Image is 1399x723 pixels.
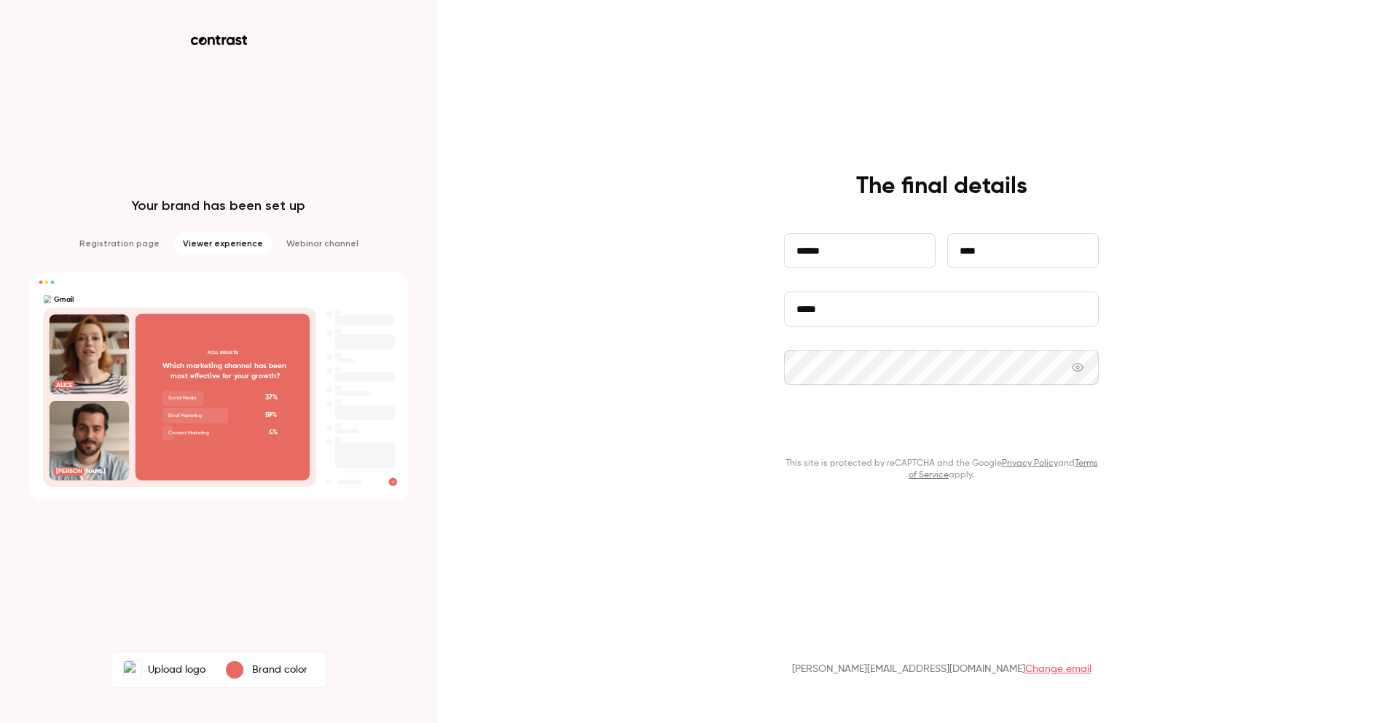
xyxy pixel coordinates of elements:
[71,232,168,255] li: Registration page
[132,197,305,214] p: Your brand has been set up
[174,232,272,255] li: Viewer experience
[252,663,307,677] p: Brand color
[114,655,214,684] label: GmailUpload logo
[214,655,324,684] button: Brand color
[856,172,1027,201] h4: The final details
[784,458,1099,481] p: This site is protected by reCAPTCHA and the Google and apply.
[278,232,367,255] li: Webinar channel
[784,411,1099,446] button: Continue
[124,661,141,679] img: Gmail
[1025,664,1092,674] a: Change email
[1002,459,1058,468] a: Privacy Policy
[792,662,1092,676] p: [PERSON_NAME][EMAIL_ADDRESS][DOMAIN_NAME]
